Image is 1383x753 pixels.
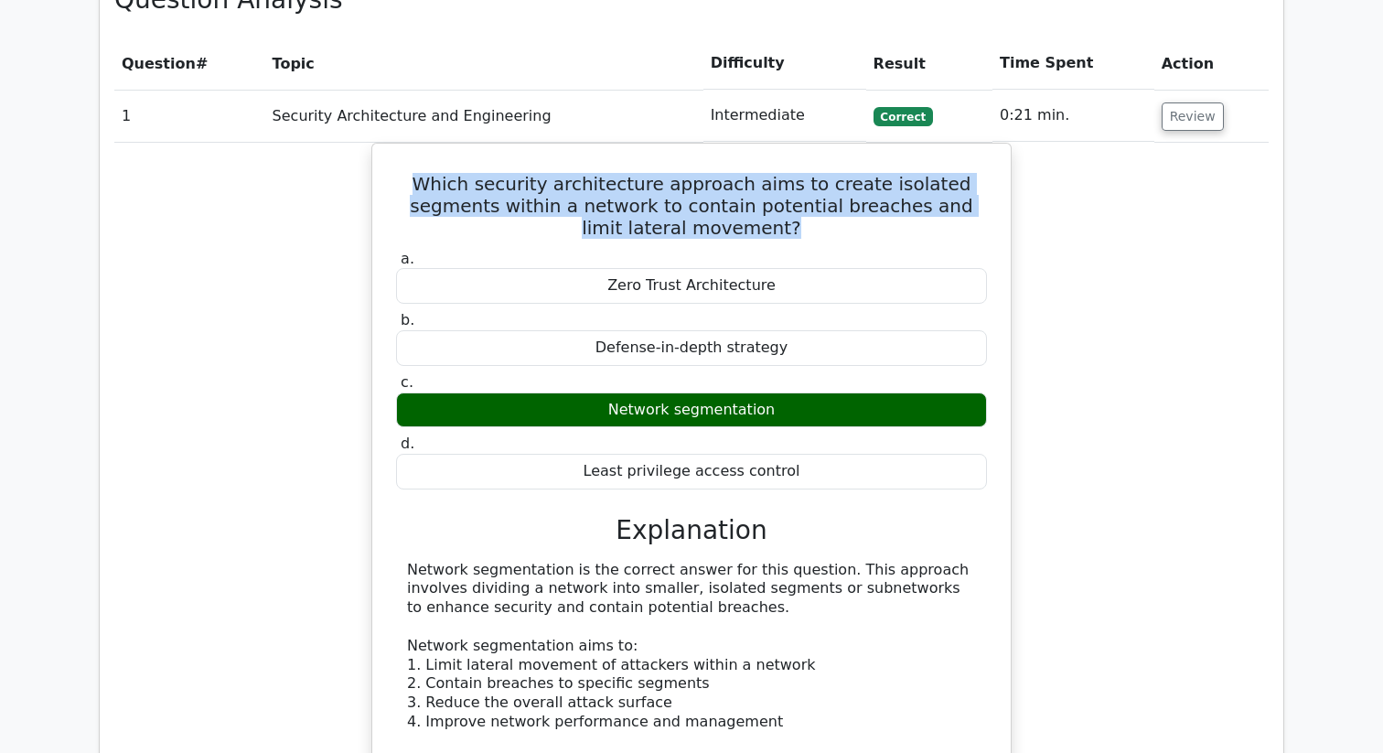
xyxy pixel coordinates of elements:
[1162,102,1224,131] button: Review
[992,90,1154,142] td: 0:21 min.
[396,393,987,428] div: Network segmentation
[866,38,992,90] th: Result
[703,38,866,90] th: Difficulty
[265,38,703,90] th: Topic
[114,90,265,142] td: 1
[1154,38,1269,90] th: Action
[401,311,414,328] span: b.
[114,38,265,90] th: #
[401,373,413,391] span: c.
[407,515,976,546] h3: Explanation
[874,107,933,125] span: Correct
[401,435,414,452] span: d.
[703,90,866,142] td: Intermediate
[396,454,987,489] div: Least privilege access control
[394,173,989,239] h5: Which security architecture approach aims to create isolated segments within a network to contain...
[265,90,703,142] td: Security Architecture and Engineering
[992,38,1154,90] th: Time Spent
[401,250,414,267] span: a.
[396,330,987,366] div: Defense-in-depth strategy
[396,268,987,304] div: Zero Trust Architecture
[122,55,196,72] span: Question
